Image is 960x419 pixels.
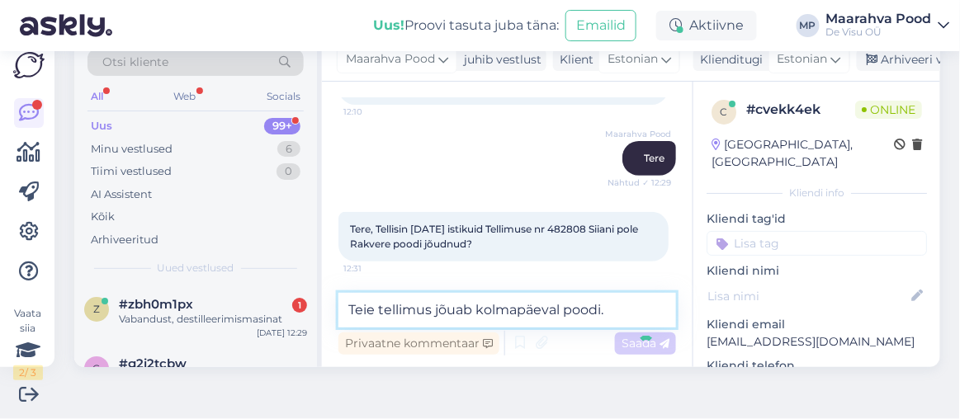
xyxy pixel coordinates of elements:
[457,51,541,68] div: juhib vestlust
[102,54,168,71] span: Otsi kliente
[712,136,894,171] div: [GEOGRAPHIC_DATA], [GEOGRAPHIC_DATA]
[257,327,307,339] div: [DATE] 12:29
[277,141,300,158] div: 6
[826,12,932,26] div: Maarahva Pood
[93,303,100,315] span: z
[343,262,405,275] span: 12:31
[707,262,927,280] p: Kliendi nimi
[707,231,927,256] input: Lisa tag
[826,12,950,39] a: Maarahva PoodDe Visu OÜ
[119,312,307,327] div: Vabandust, destilleerimismasinat
[855,101,922,119] span: Online
[746,100,855,120] div: # cvekk4ek
[693,51,764,68] div: Klienditugi
[608,177,671,189] span: Nähtud ✓ 12:29
[797,14,820,37] div: MP
[292,298,307,313] div: 1
[350,223,641,250] span: Tere, Tellisin [DATE] istikuid Tellimuse nr 482808 Siiani pole Rakvere poodi jõudnud?
[826,26,932,39] div: De Visu OÜ
[707,210,927,228] p: Kliendi tag'id
[264,118,300,134] div: 99+
[707,287,908,305] input: Lisa nimi
[119,356,187,371] span: #g2i2tcbw
[171,86,200,107] div: Web
[13,52,45,78] img: Askly Logo
[13,306,43,380] div: Vaata siia
[91,232,158,248] div: Arhiveeritud
[721,106,728,118] span: c
[608,50,658,68] span: Estonian
[87,86,106,107] div: All
[644,152,664,164] span: Tere
[91,209,115,225] div: Kõik
[119,297,193,312] span: #zbh0m1px
[707,316,927,333] p: Kliendi email
[373,17,404,33] b: Uus!
[553,51,593,68] div: Klient
[91,163,172,180] div: Tiimi vestlused
[263,86,304,107] div: Socials
[707,186,927,200] div: Kliendi info
[91,186,152,203] div: AI Assistent
[656,11,757,40] div: Aktiivne
[565,10,636,41] button: Emailid
[346,50,435,68] span: Maarahva Pood
[707,333,927,351] p: [EMAIL_ADDRESS][DOMAIN_NAME]
[91,118,112,134] div: Uus
[373,16,559,35] div: Proovi tasuta juba täna:
[343,106,405,118] span: 12:10
[778,50,828,68] span: Estonian
[605,128,671,140] span: Maarahva Pood
[93,362,101,374] span: g
[91,141,173,158] div: Minu vestlused
[158,261,234,275] span: Uued vestlused
[707,357,927,374] p: Kliendi telefon
[13,365,43,380] div: 2 / 3
[277,163,300,180] div: 0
